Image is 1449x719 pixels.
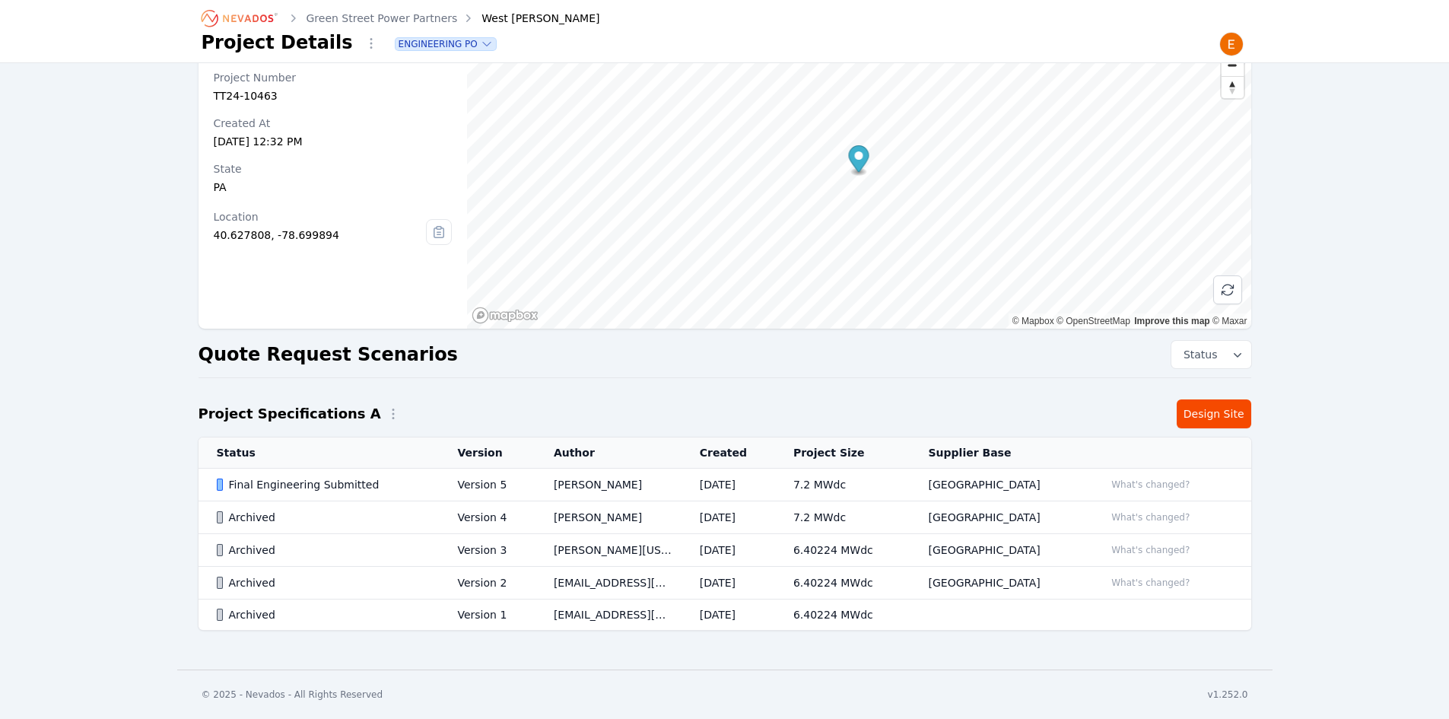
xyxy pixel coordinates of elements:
[1177,347,1218,362] span: Status
[217,575,432,590] div: Archived
[682,501,775,534] td: [DATE]
[682,567,775,600] td: [DATE]
[1012,316,1054,326] a: Mapbox
[460,11,599,26] div: West [PERSON_NAME]
[214,134,453,149] div: [DATE] 12:32 PM
[849,145,869,177] div: Map marker
[775,469,910,501] td: 7.2 MWdc
[217,477,432,492] div: Final Engineering Submitted
[1212,316,1247,326] a: Maxar
[439,501,535,534] td: Version 4
[439,437,535,469] th: Version
[1222,55,1244,76] span: Zoom out
[775,501,910,534] td: 7.2 MWdc
[202,689,383,701] div: © 2025 - Nevados - All Rights Reserved
[535,437,682,469] th: Author
[535,567,682,600] td: [EMAIL_ADDRESS][DOMAIN_NAME]
[439,567,535,600] td: Version 2
[535,534,682,567] td: [PERSON_NAME][US_STATE]
[217,542,432,558] div: Archived
[535,501,682,534] td: [PERSON_NAME]
[1134,316,1209,326] a: Improve this map
[217,510,432,525] div: Archived
[307,11,458,26] a: Green Street Power Partners
[1222,54,1244,76] button: Zoom out
[202,30,353,55] h1: Project Details
[439,469,535,501] td: Version 5
[214,209,427,224] div: Location
[472,307,539,324] a: Mapbox homepage
[217,607,432,622] div: Archived
[1222,77,1244,98] span: Reset bearing to north
[1104,542,1196,558] button: What's changed?
[1222,76,1244,98] button: Reset bearing to north
[682,437,775,469] th: Created
[1104,574,1196,591] button: What's changed?
[910,437,1087,469] th: Supplier Base
[1171,341,1251,368] button: Status
[682,469,775,501] td: [DATE]
[775,534,910,567] td: 6.40224 MWdc
[214,180,453,195] div: PA
[214,161,453,177] div: State
[1219,32,1244,56] img: Emily Walker
[467,24,1250,329] canvas: Map
[910,534,1087,567] td: [GEOGRAPHIC_DATA]
[535,600,682,631] td: [EMAIL_ADDRESS][DOMAIN_NAME]
[439,600,535,631] td: Version 1
[682,534,775,567] td: [DATE]
[199,437,440,469] th: Status
[775,437,910,469] th: Project Size
[439,534,535,567] td: Version 3
[1177,399,1251,428] a: Design Site
[1057,316,1130,326] a: OpenStreetMap
[775,567,910,600] td: 6.40224 MWdc
[1208,689,1248,701] div: v1.252.0
[199,403,381,425] h2: Project Specifications A
[202,6,600,30] nav: Breadcrumb
[775,600,910,631] td: 6.40224 MWdc
[214,116,453,131] div: Created At
[199,501,1251,534] tr: ArchivedVersion 4[PERSON_NAME][DATE]7.2 MWdc[GEOGRAPHIC_DATA]What's changed?
[199,600,1251,631] tr: ArchivedVersion 1[EMAIL_ADDRESS][DOMAIN_NAME][DATE]6.40224 MWdc
[910,501,1087,534] td: [GEOGRAPHIC_DATA]
[910,469,1087,501] td: [GEOGRAPHIC_DATA]
[214,70,453,85] div: Project Number
[214,227,427,243] div: 40.627808, -78.699894
[199,534,1251,567] tr: ArchivedVersion 3[PERSON_NAME][US_STATE][DATE]6.40224 MWdc[GEOGRAPHIC_DATA]What's changed?
[682,600,775,631] td: [DATE]
[1104,476,1196,493] button: What's changed?
[199,469,1251,501] tr: Final Engineering SubmittedVersion 5[PERSON_NAME][DATE]7.2 MWdc[GEOGRAPHIC_DATA]What's changed?
[214,88,453,103] div: TT24-10463
[396,38,496,50] button: Engineering PO
[535,469,682,501] td: [PERSON_NAME]
[199,342,458,367] h2: Quote Request Scenarios
[199,567,1251,600] tr: ArchivedVersion 2[EMAIL_ADDRESS][DOMAIN_NAME][DATE]6.40224 MWdc[GEOGRAPHIC_DATA]What's changed?
[1104,509,1196,526] button: What's changed?
[910,567,1087,600] td: [GEOGRAPHIC_DATA]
